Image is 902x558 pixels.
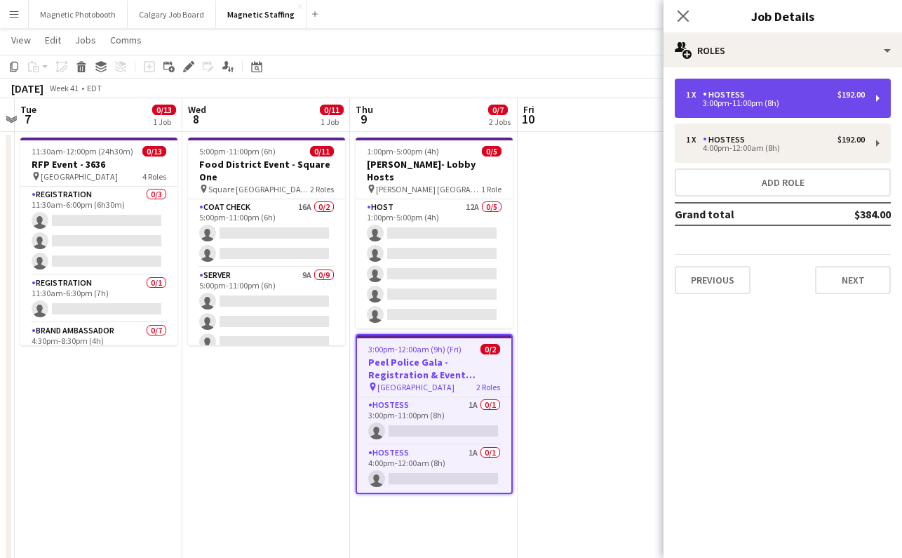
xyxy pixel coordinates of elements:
[482,146,502,157] span: 0/5
[481,184,502,194] span: 1 Role
[20,103,36,116] span: Tue
[69,31,102,49] a: Jobs
[199,146,276,157] span: 5:00pm-11:00pm (6h)
[208,184,310,194] span: Square [GEOGRAPHIC_DATA]
[686,135,703,145] div: 1 x
[310,146,334,157] span: 0/11
[703,90,750,100] div: Hostess
[675,168,891,197] button: Add role
[188,158,345,183] h3: Food District Event - Square One
[152,105,176,115] span: 0/13
[45,34,61,46] span: Edit
[356,334,513,494] app-job-card: 3:00pm-12:00am (9h) (Fri)0/2Peel Police Gala - Registration & Event Support (3111) [GEOGRAPHIC_DA...
[357,445,511,493] app-card-role: Hostess1A0/14:00pm-12:00am (8h)
[476,382,500,392] span: 2 Roles
[110,34,142,46] span: Comms
[356,199,513,328] app-card-role: Host12A0/51:00pm-5:00pm (4h)
[188,199,345,267] app-card-role: Coat Check16A0/25:00pm-11:00pm (6h)
[18,111,36,127] span: 7
[188,103,206,116] span: Wed
[837,135,865,145] div: $192.00
[480,344,500,354] span: 0/2
[356,138,513,328] app-job-card: 1:00pm-5:00pm (4h)0/5[PERSON_NAME]- Lobby Hosts [PERSON_NAME] [GEOGRAPHIC_DATA]1 RoleHost12A0/51:...
[46,83,81,93] span: Week 41
[521,111,534,127] span: 10
[310,184,334,194] span: 2 Roles
[357,397,511,445] app-card-role: Hostess1A0/13:00pm-11:00pm (8h)
[6,31,36,49] a: View
[153,117,175,127] div: 1 Job
[186,111,206,127] span: 8
[488,105,508,115] span: 0/7
[20,158,177,171] h3: RFP Event - 3636
[11,81,43,95] div: [DATE]
[75,34,96,46] span: Jobs
[128,1,216,28] button: Calgary Job Board
[356,158,513,183] h3: [PERSON_NAME]- Lobby Hosts
[320,105,344,115] span: 0/11
[39,31,67,49] a: Edit
[20,138,177,345] app-job-card: 11:30am-12:00pm (24h30m) (Wed)0/13RFP Event - 3636 [GEOGRAPHIC_DATA]4 RolesRegistration0/311:30am...
[376,184,481,194] span: [PERSON_NAME] [GEOGRAPHIC_DATA]
[808,203,891,225] td: $384.00
[377,382,455,392] span: [GEOGRAPHIC_DATA]
[188,267,345,478] app-card-role: Server9A0/95:00pm-11:00pm (6h)
[367,146,439,157] span: 1:00pm-5:00pm (4h)
[664,7,902,25] h3: Job Details
[32,146,142,157] span: 11:30am-12:00pm (24h30m) (Wed)
[703,135,750,145] div: Hostess
[686,100,865,107] div: 3:00pm-11:00pm (8h)
[675,203,808,225] td: Grand total
[41,171,118,182] span: [GEOGRAPHIC_DATA]
[20,187,177,275] app-card-role: Registration0/311:30am-6:00pm (6h30m)
[368,344,462,354] span: 3:00pm-12:00am (9h) (Fri)
[356,103,373,116] span: Thu
[142,146,166,157] span: 0/13
[321,117,343,127] div: 1 Job
[815,266,891,294] button: Next
[686,90,703,100] div: 1 x
[20,275,177,323] app-card-role: Registration0/111:30am-6:30pm (7h)
[675,266,750,294] button: Previous
[523,103,534,116] span: Fri
[142,171,166,182] span: 4 Roles
[20,323,177,493] app-card-role: Brand Ambassador0/74:30pm-8:30pm (4h)
[105,31,147,49] a: Comms
[11,34,31,46] span: View
[354,111,373,127] span: 9
[664,34,902,67] div: Roles
[686,145,865,152] div: 4:00pm-12:00am (8h)
[188,138,345,345] app-job-card: 5:00pm-11:00pm (6h)0/11Food District Event - Square One Square [GEOGRAPHIC_DATA]2 RolesCoat Check...
[489,117,511,127] div: 2 Jobs
[87,83,102,93] div: EDT
[29,1,128,28] button: Magnetic Photobooth
[357,356,511,381] h3: Peel Police Gala - Registration & Event Support (3111)
[216,1,307,28] button: Magnetic Staffing
[837,90,865,100] div: $192.00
